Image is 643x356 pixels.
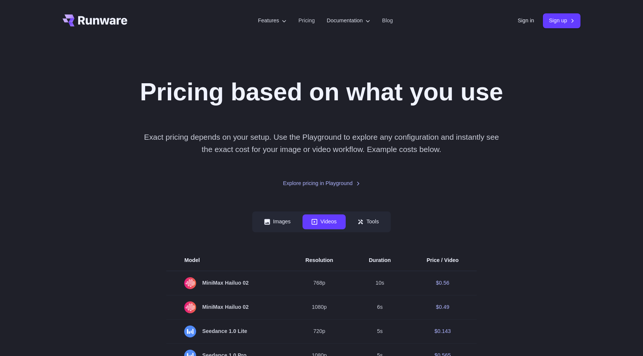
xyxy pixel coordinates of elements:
span: Seedance 1.0 Lite [184,326,269,337]
th: Price / Video [409,250,476,271]
label: Features [258,16,287,25]
a: Sign in [518,16,534,25]
span: MiniMax Hailuo 02 [184,301,269,313]
td: 1080p [288,295,351,319]
h1: Pricing based on what you use [140,77,503,107]
button: Tools [349,214,388,229]
td: 6s [351,295,409,319]
a: Go to / [63,14,127,26]
a: Blog [382,16,393,25]
label: Documentation [327,16,370,25]
td: $0.49 [409,295,476,319]
button: Videos [303,214,346,229]
span: MiniMax Hailuo 02 [184,277,269,289]
td: 768p [288,271,351,295]
a: Sign up [543,13,580,28]
a: Pricing [298,16,315,25]
th: Model [166,250,287,271]
th: Duration [351,250,409,271]
td: 720p [288,319,351,343]
button: Images [255,214,300,229]
a: Explore pricing in Playground [283,179,360,188]
td: 5s [351,319,409,343]
td: $0.56 [409,271,476,295]
p: Exact pricing depends on your setup. Use the Playground to explore any configuration and instantl... [140,131,503,156]
th: Resolution [288,250,351,271]
td: $0.143 [409,319,476,343]
td: 10s [351,271,409,295]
